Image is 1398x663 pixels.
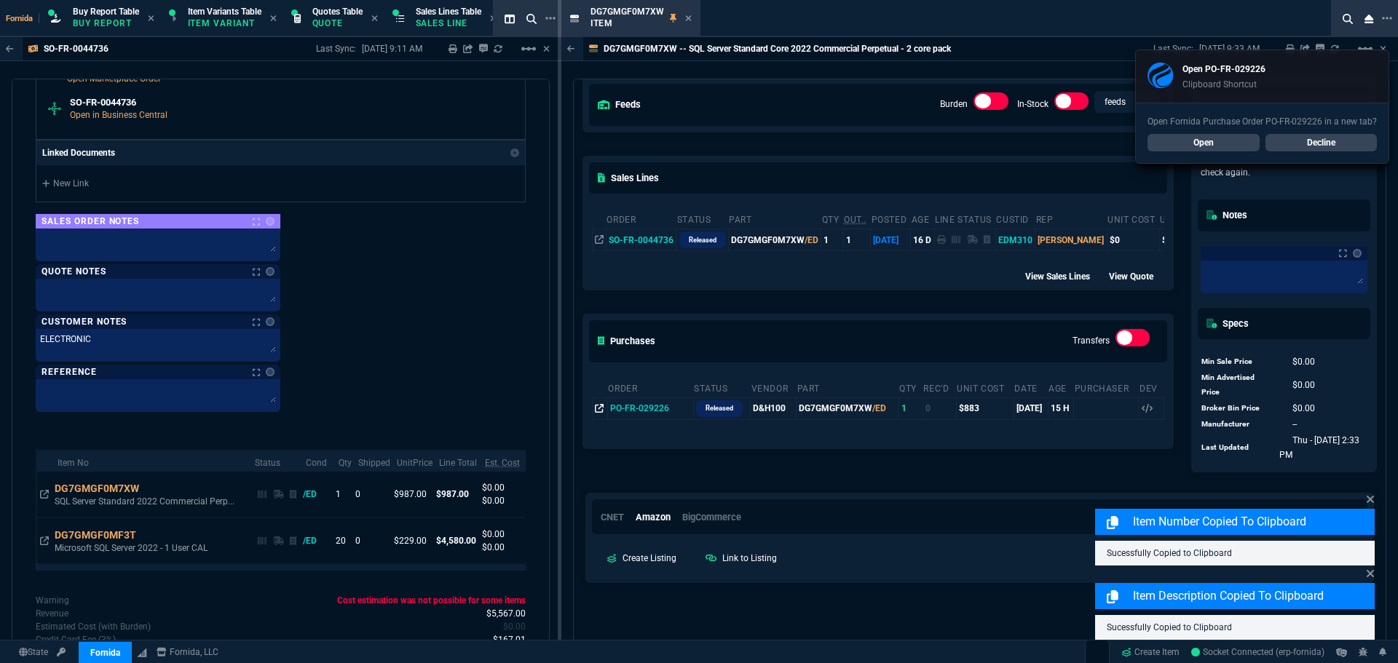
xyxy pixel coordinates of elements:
span: 5567 [486,608,526,619]
p: Released [706,402,733,414]
tr: SQL Server Standard 2022 Commercial Perpetual [36,472,949,517]
div: DG7GMGF0M7XW [55,481,153,496]
nx-icon: Open New Tab [545,12,556,25]
abbr: Estimated Cost with Burden [485,458,520,468]
p: [DATE] 9:11 AM [362,43,422,55]
a: Create Listing [595,549,688,568]
div: /ED [303,488,331,501]
div: /ED [303,534,331,547]
label: In-Stock [1017,99,1048,109]
p: spec.value [323,594,526,607]
div: View Sales Lines [1025,269,1103,283]
td: Broker Bin Price [1201,400,1279,416]
h5: Purchases [598,334,656,348]
th: Unit Price [1159,208,1215,229]
td: EDM310 [995,229,1035,251]
h5: Notes [1207,208,1247,222]
tr: undefined [1201,370,1367,400]
p: Cost with burden [36,620,151,633]
span: -- [1292,419,1297,429]
td: [PERSON_NAME] [1035,229,1107,251]
p: Reference [42,366,97,378]
a: msbcCompanyName [152,646,223,659]
tr: undefined [1201,400,1367,416]
th: Status [693,377,751,398]
a: Link to Listing [694,549,789,568]
h6: Amazon [636,512,671,523]
a: Hide Workbench [543,43,550,55]
td: 1 [821,229,843,251]
th: QTY [821,208,843,229]
td: 1 [843,229,871,251]
th: Order [607,377,693,398]
td: Last Updated [1201,432,1279,463]
span: PO-FR-029226 [610,403,669,413]
nx-icon: Close Tab [490,13,497,25]
td: DG7GMGF0M7XW [728,229,821,251]
p: spec.value [489,620,526,633]
th: age [911,208,934,229]
td: [DATE] [1014,397,1048,419]
nx-icon: Split Panels [499,10,521,28]
span: Socket Connected (erp-fornida) [1191,647,1324,657]
p: Clipboard Shortcut [1182,79,1265,90]
td: Min Advertised Price [1201,370,1279,400]
th: Order [606,208,676,229]
th: Part [797,377,899,398]
nx-icon: Close Tab [371,13,378,25]
div: DG7GMGF0MF3T [55,528,150,542]
th: Unit Cost [1107,208,1159,229]
nx-fornida-value: PO-FR-029226 [610,402,690,415]
p: $4,580.00 [436,534,476,547]
p: $0.00 [482,541,529,554]
mat-icon: Example home icon [520,40,537,57]
th: Dev [1139,377,1164,398]
td: $883 [956,397,1014,419]
p: $0.00 [482,528,529,541]
td: 0 [352,517,391,564]
td: 20 [333,517,352,564]
th: Shipped [352,450,391,472]
p: Microsoft SQL Server 2022 - 1 User CAL [55,542,234,554]
span: Item Variants Table [188,7,261,17]
p: $987.00 [394,488,430,501]
td: 1 [899,397,923,419]
nx-icon: Open In Opposite Panel [595,403,604,413]
h5: feeds [598,98,641,112]
p: DG7GMGF0M7XW -- SQL Server Standard Core 2022 Commercial Perpetual - 2 core pack [604,43,951,55]
th: Cond [300,450,333,472]
span: Buy Report Table [73,7,139,17]
p: $987.00 [436,488,476,501]
p: $0.00 [482,494,529,507]
th: Qty [899,377,923,398]
mat-icon: Example home icon [1356,40,1374,57]
p: Linked Documents [42,146,115,159]
td: 1 [333,472,352,517]
a: Create Item [1115,641,1185,663]
th: Purchaser [1074,377,1139,398]
p: undefined [36,607,68,620]
span: Quotes Table [312,7,363,17]
p: $229.00 [394,534,430,547]
tr: undefined [1201,416,1367,432]
span: Sales Lines Table [416,7,481,17]
nx-icon: Close Tab [148,13,154,25]
p: $0.00 [482,481,529,494]
th: Item No [52,450,249,472]
span: 167.01 [493,635,526,645]
th: Rec'd [923,377,956,398]
nx-icon: Open In Opposite Panel [40,536,49,546]
p: Open PO-FR-029226 [1182,63,1265,76]
th: Date [1014,377,1048,398]
th: Line Status [934,208,995,229]
p: Quote Notes [42,266,106,277]
label: Transfers [1073,336,1110,346]
td: $987 [1159,229,1215,251]
th: UnitPrice [391,450,433,472]
nx-icon: Open New Tab [1382,12,1392,25]
span: 0 [1292,357,1315,367]
td: 16 D [911,229,934,251]
p: undefined [36,594,69,607]
p: spec.value [473,607,526,620]
div: Transfers [1115,329,1150,352]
